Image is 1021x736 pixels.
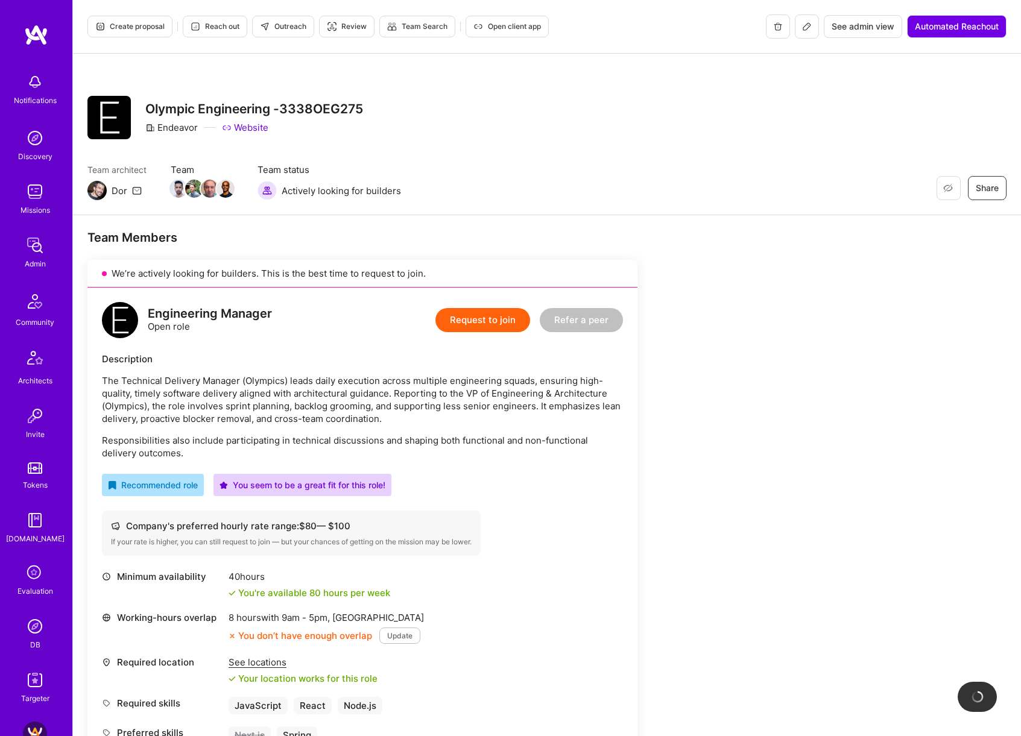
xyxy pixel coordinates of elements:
div: Evaluation [17,585,53,597]
div: [DOMAIN_NAME] [6,532,65,545]
button: See admin view [824,15,902,38]
span: Team Search [387,21,447,32]
div: Dor [112,184,127,197]
div: Invite [26,428,45,441]
div: Description [102,353,623,365]
button: Create proposal [87,16,172,37]
button: Open client app [466,16,549,37]
a: Team Member Avatar [171,178,186,199]
img: guide book [23,508,47,532]
i: icon Mail [132,186,142,195]
i: icon Location [102,658,111,667]
img: Team Member Avatar [217,180,235,198]
div: 8 hours with [GEOGRAPHIC_DATA] [229,611,424,624]
span: Create proposal [95,21,165,32]
a: Team Member Avatar [202,178,218,199]
span: Open client app [473,21,541,32]
i: icon World [102,613,111,622]
div: Open role [148,307,272,333]
div: Targeter [21,692,49,705]
span: 9am - 5pm , [279,612,332,623]
span: Outreach [260,21,306,32]
p: The Technical Delivery Manager (Olympics) leads daily execution across multiple engineering squad... [102,374,623,425]
img: teamwork [23,180,47,204]
button: Outreach [252,16,314,37]
span: Team status [258,163,401,176]
img: Skill Targeter [23,668,47,692]
img: tokens [28,462,42,474]
img: Admin Search [23,614,47,638]
i: icon EyeClosed [943,183,953,193]
a: Website [222,121,268,134]
span: Team architect [87,163,147,176]
div: See locations [229,656,378,668]
div: 40 hours [229,570,390,583]
img: Company Logo [87,96,131,139]
span: See admin view [832,20,894,33]
i: icon CloseOrange [229,632,236,640]
i: icon Check [229,675,236,682]
img: logo [24,24,48,46]
span: Reach out [191,21,239,32]
i: icon Tag [102,699,111,708]
span: Share [976,182,999,194]
div: We’re actively looking for builders. This is the best time to request to join. [87,260,637,288]
i: icon Targeter [327,22,337,31]
div: Required location [102,656,223,668]
img: Actively looking for builders [258,181,277,200]
i: icon Clock [102,572,111,581]
div: JavaScript [229,697,288,714]
button: Share [968,176,1007,200]
div: React [294,697,332,714]
div: Team Members [87,230,637,245]
i: icon Check [229,590,236,597]
img: Team Member Avatar [201,180,219,198]
img: Community [21,287,49,316]
button: Request to join [435,308,530,332]
div: Endeavor [145,121,198,134]
div: Your location works for this role [229,672,378,685]
a: Team Member Avatar [218,178,233,199]
a: Team Member Avatar [186,178,202,199]
div: Required skills [102,697,223,709]
img: Team Architect [87,181,107,200]
img: Architects [21,345,49,374]
img: Team Member Avatar [169,180,188,198]
img: bell [23,70,47,94]
div: If your rate is higher, you can still request to join — but your chances of getting on the missio... [111,537,472,547]
i: icon CompanyGray [145,123,155,133]
i: icon SelectionTeam [24,562,46,585]
i: icon RecommendedBadge [108,481,116,489]
button: Refer a peer [540,308,623,332]
div: Architects [18,374,52,387]
div: Admin [25,257,46,270]
div: You're available 80 hours per week [229,587,390,599]
div: You don’t have enough overlap [229,629,372,642]
button: Update [379,627,420,644]
p: Responsibilities also include participating in technical discussions and shaping both functional ... [102,434,623,459]
span: Automated Reachout [915,20,999,33]
div: Tokens [23,479,48,491]
div: Company's preferred hourly rate range: $ 80 — $ 100 [111,520,472,532]
i: icon Cash [111,521,120,530]
i: icon PurpleStar [220,481,228,489]
div: Discovery [18,150,52,163]
div: You seem to be a great fit for this role! [220,479,385,491]
img: admin teamwork [23,233,47,257]
button: Reach out [183,16,247,37]
button: Team Search [379,16,455,37]
span: Review [327,21,367,32]
span: Team [171,163,233,176]
img: logo [102,302,138,338]
div: Missions [21,204,50,216]
div: Minimum availability [102,570,223,583]
button: Review [319,16,375,37]
div: Notifications [14,94,57,107]
div: DB [30,638,40,651]
div: Working-hours overlap [102,611,223,624]
img: Team Member Avatar [185,180,203,198]
img: Invite [23,404,47,428]
img: loading [969,688,985,705]
span: Actively looking for builders [282,184,401,197]
h3: Olympic Engineering -3338OEG275 [145,101,363,116]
